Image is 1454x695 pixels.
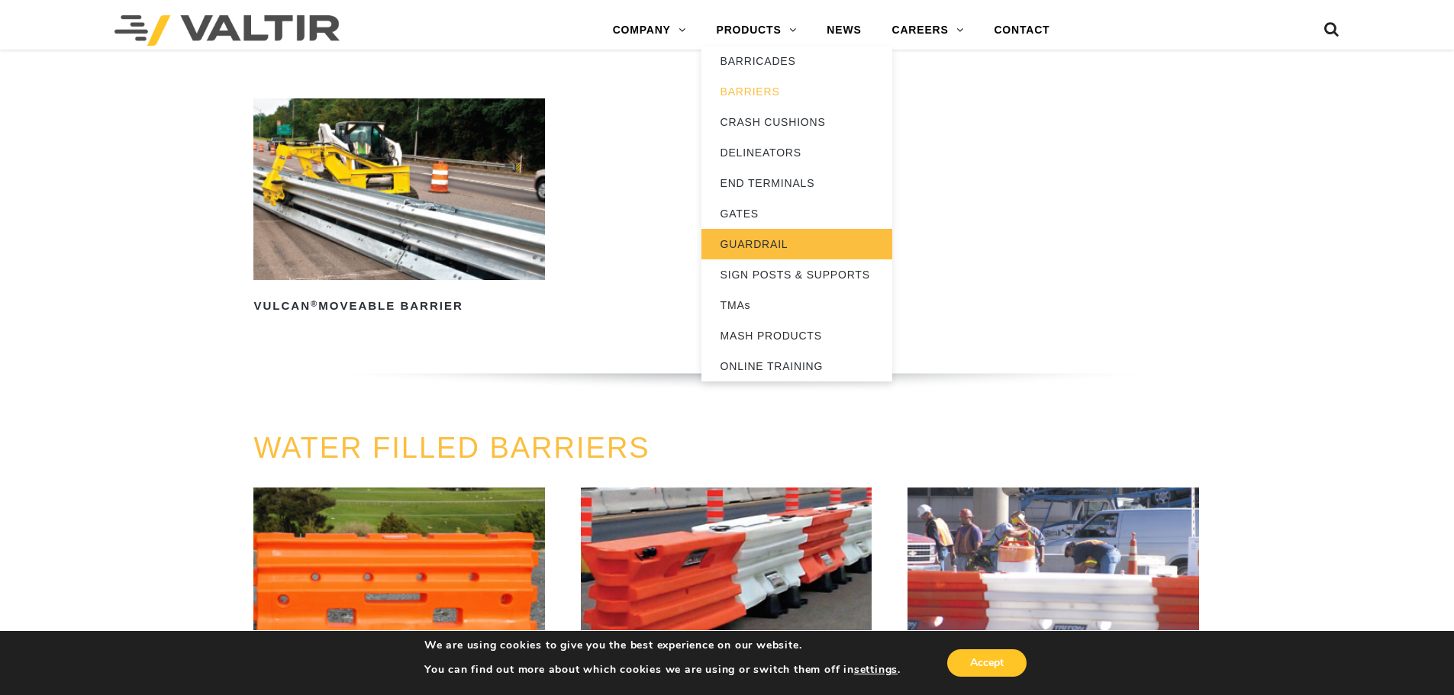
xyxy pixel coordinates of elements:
[253,98,544,318] a: Vulcan®Moveable Barrier
[253,294,544,318] h2: Vulcan Moveable Barrier
[424,639,901,652] p: We are using cookies to give you the best experience on our website.
[701,76,892,107] a: BARRIERS
[114,15,340,46] img: Valtir
[701,15,812,46] a: PRODUCTS
[701,137,892,168] a: DELINEATORS
[701,290,892,320] a: TMAs
[877,15,979,46] a: CAREERS
[253,432,650,464] a: WATER FILLED BARRIERS
[701,351,892,381] a: ONLINE TRAINING
[978,15,1065,46] a: CONTACT
[311,299,318,308] sup: ®
[947,649,1027,677] button: Accept
[701,259,892,290] a: SIGN POSTS & SUPPORTS
[598,15,701,46] a: COMPANY
[701,229,892,259] a: GUARDRAIL
[701,46,892,76] a: BARRICADES
[701,320,892,351] a: MASH PRODUCTS
[701,107,892,137] a: CRASH CUSHIONS
[424,663,901,677] p: You can find out more about which cookies we are using or switch them off in .
[701,198,892,229] a: GATES
[701,168,892,198] a: END TERMINALS
[854,663,898,677] button: settings
[811,15,876,46] a: NEWS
